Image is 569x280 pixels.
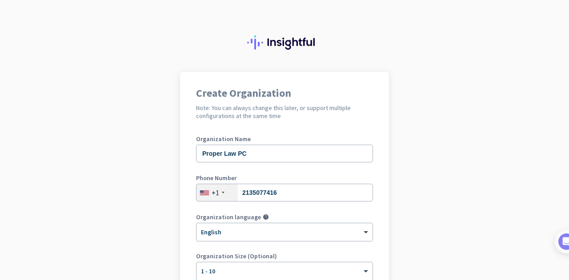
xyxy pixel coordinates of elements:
img: Insightful [247,35,322,50]
label: Phone Number [196,175,373,181]
h1: Create Organization [196,88,373,99]
label: Organization Size (Optional) [196,253,373,259]
label: Organization Name [196,136,373,142]
input: 201-555-0123 [196,184,373,201]
div: +1 [212,188,219,197]
input: What is the name of your organization? [196,145,373,162]
label: Organization language [196,214,261,220]
h2: Note: You can always change this later, or support multiple configurations at the same time [196,104,373,120]
i: help [263,214,269,220]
